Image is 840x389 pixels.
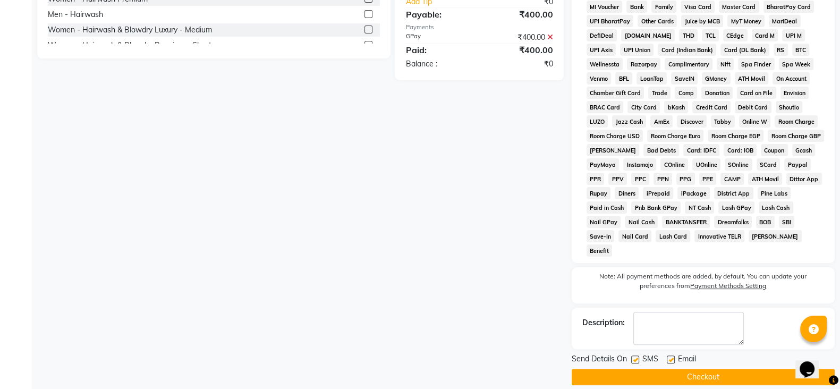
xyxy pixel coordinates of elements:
[587,101,624,113] span: BRAC Card
[660,158,688,171] span: COnline
[572,369,835,385] button: Checkout
[711,115,735,128] span: Tabby
[587,158,620,171] span: PayMaya
[671,72,698,84] span: SaveIN
[587,244,613,257] span: Benefit
[405,23,553,32] div: Payments
[757,158,780,171] span: SCard
[694,230,744,242] span: Innovative TELR
[773,72,810,84] span: On Account
[587,130,643,142] span: Room Charge USD
[643,144,679,156] span: Bad Debts
[739,115,771,128] span: Online W
[479,58,561,70] div: ₹0
[784,158,811,171] span: Paypal
[681,15,723,27] span: Juice by MCB
[702,29,719,41] span: TCL
[582,317,625,328] div: Description:
[756,216,775,228] span: BOB
[48,40,211,51] div: Women - Hairwash & Blowdry Premium - Short
[735,72,769,84] span: ATH Movil
[623,158,656,171] span: Instamojo
[792,144,816,156] span: Gcash
[677,115,707,128] span: Discover
[587,15,634,27] span: UPI BharatPay
[768,130,824,142] span: Room Charge GBP
[48,9,103,20] div: Men - Hairwash
[782,29,805,41] span: UPI M
[642,353,658,367] span: SMS
[631,173,649,185] span: PPC
[621,29,675,41] span: [DOMAIN_NAME]
[717,58,734,70] span: Nift
[643,187,673,199] span: iPrepaid
[397,58,479,70] div: Balance :
[759,201,793,214] span: Lash Cash
[650,115,673,128] span: AmEx
[724,144,757,156] span: Card: IOB
[587,201,627,214] span: Paid in Cash
[587,173,605,185] span: PPR
[792,44,810,56] span: BTC
[681,1,715,13] span: Visa Card
[720,44,769,56] span: Card (DL Bank)
[719,1,759,13] span: Master Card
[749,230,802,242] span: [PERSON_NAME]
[786,173,822,185] span: Dittor App
[587,144,640,156] span: [PERSON_NAME]
[679,29,698,41] span: THD
[658,44,716,56] span: Card (Indian Bank)
[627,101,660,113] span: City Card
[479,32,561,43] div: ₹400.00
[675,87,697,99] span: Comp
[683,144,719,156] span: Card: IDFC
[625,216,658,228] span: Nail Cash
[699,173,717,185] span: PPE
[685,201,714,214] span: NT Cash
[587,87,644,99] span: Chamber Gift Card
[654,173,672,185] span: PPN
[692,158,720,171] span: UOnline
[638,15,677,27] span: Other Cards
[627,58,660,70] span: Razorpay
[479,8,561,21] div: ₹400.00
[397,32,479,43] div: GPay
[587,58,623,70] span: Wellnessta
[615,72,632,84] span: BFL
[587,216,621,228] span: Nail GPay
[776,101,803,113] span: Shoutlo
[620,44,654,56] span: UPI Union
[763,1,814,13] span: BharatPay Card
[612,115,646,128] span: Jazz Cash
[702,72,731,84] span: GMoney
[615,187,639,199] span: Diners
[795,346,829,378] iframe: chat widget
[587,230,615,242] span: Save-In
[618,230,651,242] span: Nail Card
[656,230,690,242] span: Lash Card
[701,87,733,99] span: Donation
[752,29,778,41] span: Card M
[676,173,695,185] span: PPG
[637,72,667,84] span: LoanTap
[769,15,801,27] span: MariDeal
[572,353,627,367] span: Send Details On
[608,173,627,185] span: PPV
[397,8,479,21] div: Payable:
[761,144,788,156] span: Coupon
[626,1,647,13] span: Bank
[587,1,623,13] span: MI Voucher
[397,44,479,56] div: Paid:
[587,72,612,84] span: Venmo
[648,87,671,99] span: Trade
[758,187,791,199] span: Pine Labs
[647,130,703,142] span: Room Charge Euro
[735,101,771,113] span: Debit Card
[662,216,710,228] span: BANKTANSFER
[780,87,809,99] span: Envision
[582,272,824,295] label: Note: All payment methods are added, by default. You can update your preferences from
[664,101,688,113] span: bKash
[665,58,712,70] span: Complimentary
[631,201,681,214] span: Pnb Bank GPay
[714,216,752,228] span: Dreamfolks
